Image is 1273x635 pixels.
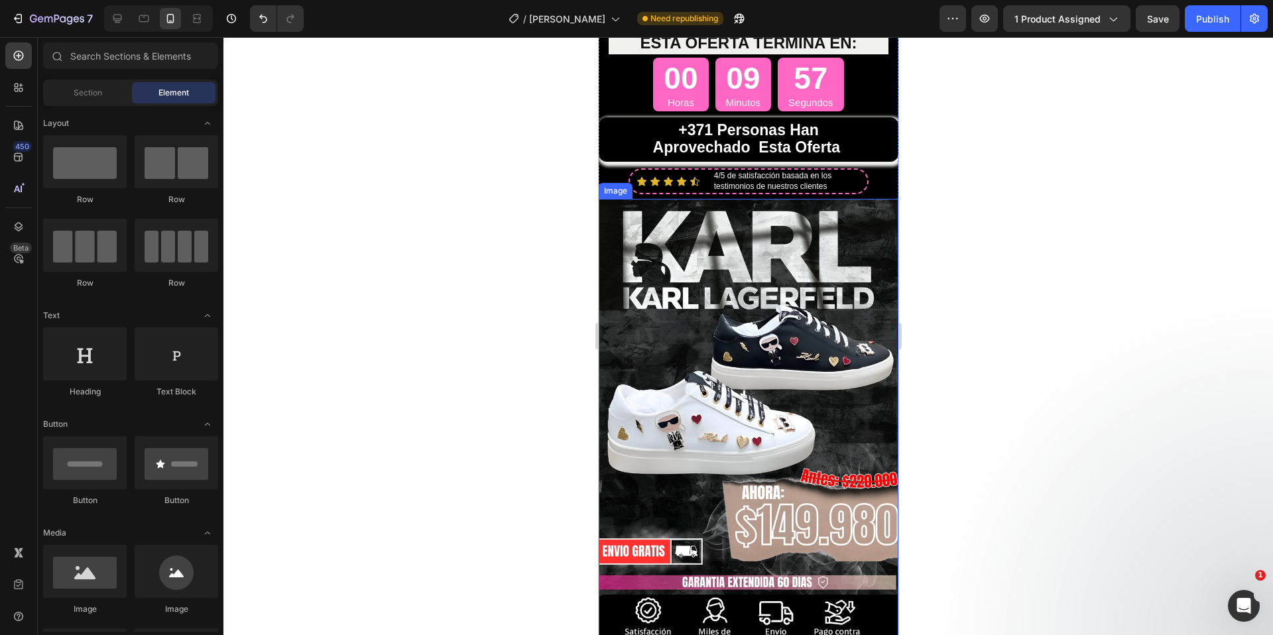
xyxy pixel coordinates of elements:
span: Need republishing [650,13,718,25]
div: 09 [127,23,162,60]
div: Row [135,194,218,205]
span: [PERSON_NAME] [529,12,605,26]
span: Button [43,418,68,430]
span: 1 product assigned [1014,12,1101,26]
span: Section [74,87,102,99]
p: Segundos [190,60,235,72]
span: Toggle open [197,522,218,544]
button: 1 product assigned [1003,5,1130,32]
span: Save [1147,13,1169,25]
div: Image [135,603,218,615]
p: 7 [87,11,93,27]
span: Toggle open [197,305,218,326]
span: Layout [43,117,69,129]
button: Publish [1185,5,1241,32]
div: Text Block [135,386,218,398]
div: 00 [65,23,99,60]
strong: +371 personas han [80,84,220,101]
span: Toggle open [197,113,218,134]
div: 57 [190,23,235,60]
div: Beta [10,243,32,253]
span: / [523,12,526,26]
div: Button [135,494,218,506]
input: Search Sections & Elements [43,42,218,69]
p: Minutos [127,60,162,72]
h2: 4/5 de satisfacción basada en los testimonios de nuestros clientes [114,133,269,156]
div: Row [43,194,127,205]
div: Heading [43,386,127,398]
div: Button [43,494,127,506]
span: Media [43,527,66,539]
button: Save [1136,5,1180,32]
span: Element [158,87,189,99]
iframe: Design area [599,37,898,635]
div: Publish [1196,12,1229,26]
button: 7 [5,5,99,32]
div: Image [3,148,31,160]
strong: aprovechado esta oferta [54,101,241,119]
span: 1 [1255,570,1266,581]
div: Undo/Redo [250,5,304,32]
div: Image [43,603,127,615]
span: Text [43,310,60,321]
span: Toggle open [197,414,218,435]
div: Row [43,277,127,289]
div: Row [135,277,218,289]
div: 450 [13,141,32,152]
p: Horas [65,60,99,72]
iframe: Intercom live chat [1228,590,1260,622]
